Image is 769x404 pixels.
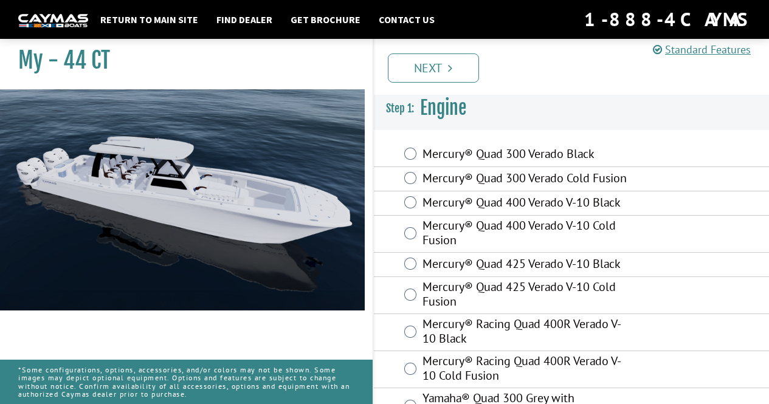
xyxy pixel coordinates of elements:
[422,171,630,188] label: Mercury® Quad 300 Verado Cold Fusion
[584,6,751,33] div: 1-888-4CAYMAS
[388,53,479,83] a: Next
[373,12,441,27] a: Contact Us
[422,218,630,250] label: Mercury® Quad 400 Verado V-10 Cold Fusion
[422,256,630,274] label: Mercury® Quad 425 Verado V-10 Black
[210,12,278,27] a: Find Dealer
[422,354,630,386] label: Mercury® Racing Quad 400R Verado V-10 Cold Fusion
[18,14,88,27] img: white-logo-c9c8dbefe5ff5ceceb0f0178aa75bf4bb51f6bca0971e226c86eb53dfe498488.png
[94,12,204,27] a: Return to main site
[422,279,630,312] label: Mercury® Quad 425 Verado V-10 Cold Fusion
[18,47,342,74] h1: My - 44 CT
[422,195,630,213] label: Mercury® Quad 400 Verado V-10 Black
[18,360,354,404] p: *Some configurations, options, accessories, and/or colors may not be shown. Some images may depic...
[422,317,630,349] label: Mercury® Racing Quad 400R Verado V-10 Black
[284,12,367,27] a: Get Brochure
[653,43,751,56] a: Standard Features
[422,146,630,164] label: Mercury® Quad 300 Verado Black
